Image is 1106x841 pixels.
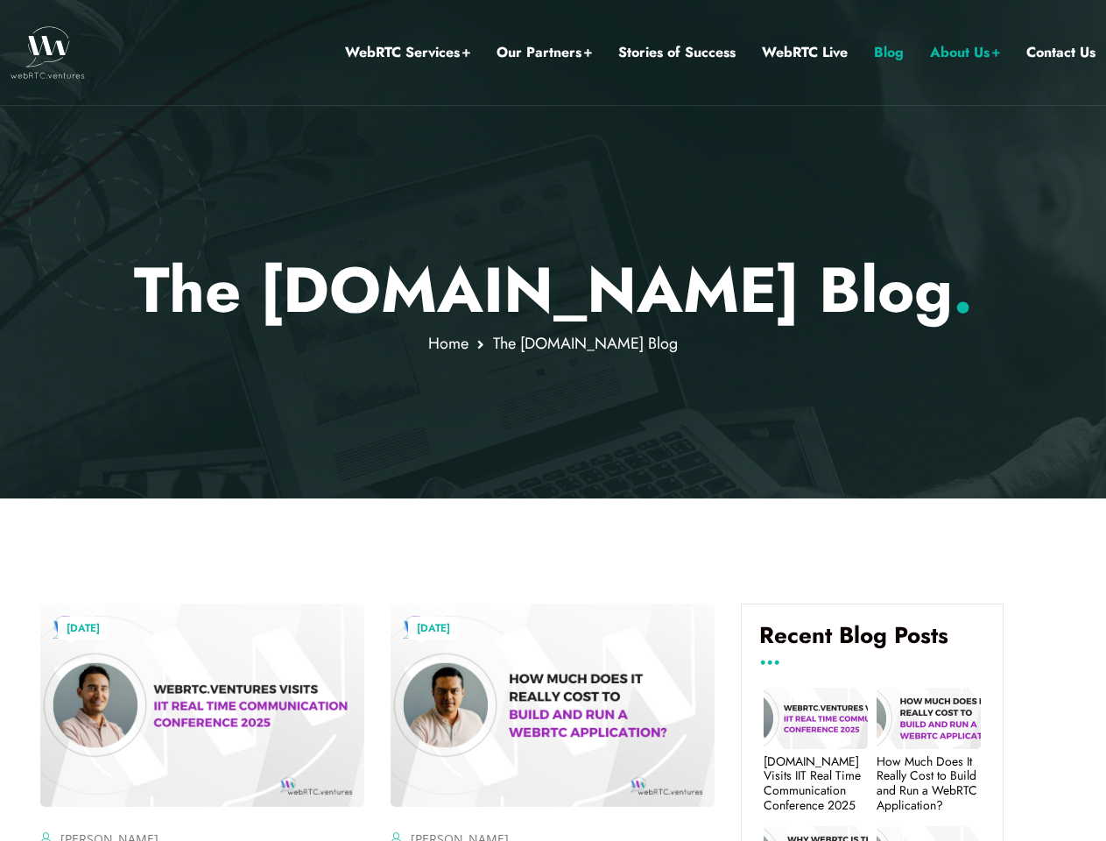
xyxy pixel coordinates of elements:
[428,332,468,355] a: Home
[877,754,981,813] a: How Much Does It Really Cost to Build and Run a WebRTC Application?
[493,332,678,355] span: The [DOMAIN_NAME] Blog
[497,41,592,64] a: Our Partners
[874,41,904,64] a: Blog
[391,604,715,806] img: image
[408,617,459,640] a: [DATE]
[953,244,973,336] span: .
[764,754,868,813] a: [DOMAIN_NAME] Visits IIT Real Time Communication Conference 2025
[345,41,470,64] a: WebRTC Services
[930,41,1000,64] a: About Us
[40,252,1066,328] h1: The [DOMAIN_NAME] Blog
[1026,41,1095,64] a: Contact Us
[762,41,848,64] a: WebRTC Live
[11,26,85,79] img: WebRTC.ventures
[58,617,109,640] a: [DATE]
[40,604,364,806] img: image
[618,41,736,64] a: Stories of Success
[759,622,985,662] h4: Recent Blog Posts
